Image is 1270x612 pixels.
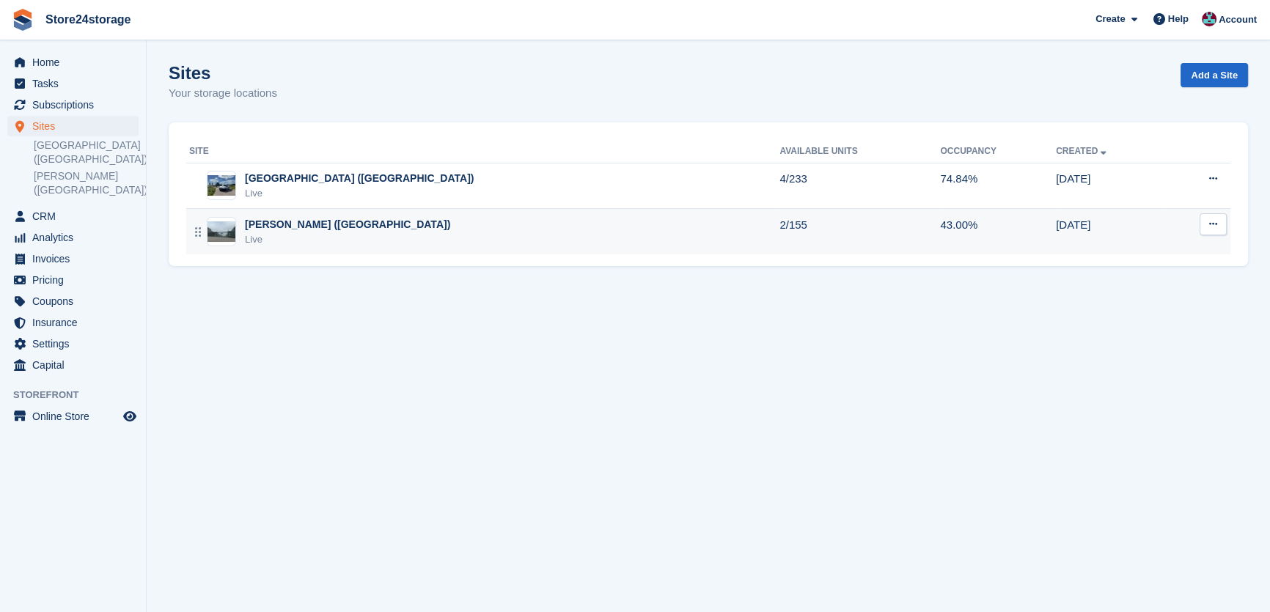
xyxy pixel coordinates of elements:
[7,291,139,311] a: menu
[1056,209,1167,254] td: [DATE]
[7,248,139,269] a: menu
[940,140,1056,163] th: Occupancy
[32,206,120,226] span: CRM
[1202,12,1216,26] img: George
[32,116,120,136] span: Sites
[32,52,120,73] span: Home
[245,217,450,232] div: [PERSON_NAME] ([GEOGRAPHIC_DATA])
[32,333,120,354] span: Settings
[32,312,120,333] span: Insurance
[32,248,120,269] span: Invoices
[245,171,474,186] div: [GEOGRAPHIC_DATA] ([GEOGRAPHIC_DATA])
[940,163,1056,209] td: 74.84%
[32,270,120,290] span: Pricing
[1095,12,1125,26] span: Create
[32,95,120,115] span: Subscriptions
[1219,12,1257,27] span: Account
[245,186,474,201] div: Live
[32,227,120,248] span: Analytics
[208,221,235,243] img: Image of Warley Brentwood (Essex) site
[7,355,139,375] a: menu
[245,232,450,247] div: Live
[13,388,146,402] span: Storefront
[1056,146,1109,156] a: Created
[779,163,940,209] td: 4/233
[7,52,139,73] a: menu
[7,312,139,333] a: menu
[1056,163,1167,209] td: [DATE]
[7,206,139,226] a: menu
[7,116,139,136] a: menu
[121,408,139,425] a: Preview store
[32,291,120,311] span: Coupons
[32,406,120,427] span: Online Store
[7,73,139,94] a: menu
[7,270,139,290] a: menu
[34,139,139,166] a: [GEOGRAPHIC_DATA] ([GEOGRAPHIC_DATA])
[1181,63,1248,87] a: Add a Site
[169,85,277,102] p: Your storage locations
[32,73,120,94] span: Tasks
[34,169,139,197] a: [PERSON_NAME] ([GEOGRAPHIC_DATA])
[940,209,1056,254] td: 43.00%
[40,7,137,32] a: Store24storage
[169,63,277,83] h1: Sites
[32,355,120,375] span: Capital
[12,9,34,31] img: stora-icon-8386f47178a22dfd0bd8f6a31ec36ba5ce8667c1dd55bd0f319d3a0aa187defe.svg
[7,406,139,427] a: menu
[7,333,139,354] a: menu
[186,140,779,163] th: Site
[208,175,235,196] img: Image of Manston Airport (Kent) site
[7,95,139,115] a: menu
[779,140,940,163] th: Available Units
[779,209,940,254] td: 2/155
[1168,12,1189,26] span: Help
[7,227,139,248] a: menu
